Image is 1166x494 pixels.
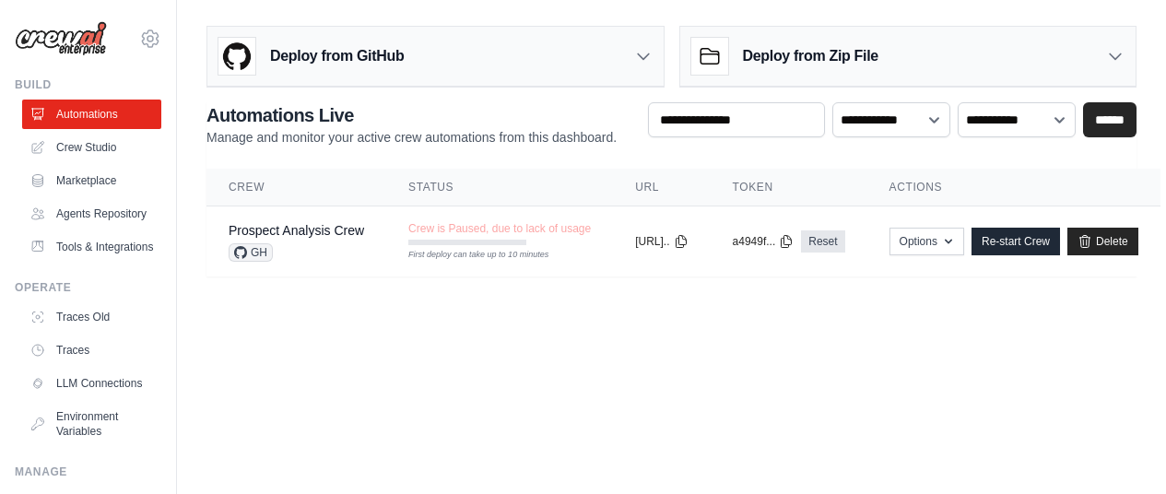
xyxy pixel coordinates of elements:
a: Marketplace [22,166,161,195]
h3: Deploy from GitHub [270,45,404,67]
a: Tools & Integrations [22,232,161,262]
a: LLM Connections [22,369,161,398]
p: Manage and monitor your active crew automations from this dashboard. [206,128,617,147]
th: URL [613,169,710,206]
span: GH [229,243,273,262]
a: Delete [1067,228,1138,255]
a: Prospect Analysis Crew [229,223,364,238]
a: Crew Studio [22,133,161,162]
div: First deploy can take up to 10 minutes [408,249,526,262]
button: Options [889,228,964,255]
th: Status [386,169,613,206]
div: Operate [15,280,161,295]
h2: Automations Live [206,102,617,128]
th: Token [711,169,867,206]
button: a4949f... [733,234,795,249]
a: Agents Repository [22,199,161,229]
h3: Deploy from Zip File [743,45,878,67]
a: Reset [801,230,844,253]
th: Crew [206,169,386,206]
a: Environment Variables [22,402,161,446]
a: Traces Old [22,302,161,332]
th: Actions [867,169,1160,206]
span: Crew is Paused, due to lack of usage [408,221,591,236]
a: Traces [22,335,161,365]
img: GitHub Logo [218,38,255,75]
a: Automations [22,100,161,129]
img: Logo [15,21,107,56]
div: Build [15,77,161,92]
a: Re-start Crew [972,228,1060,255]
div: Manage [15,465,161,479]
